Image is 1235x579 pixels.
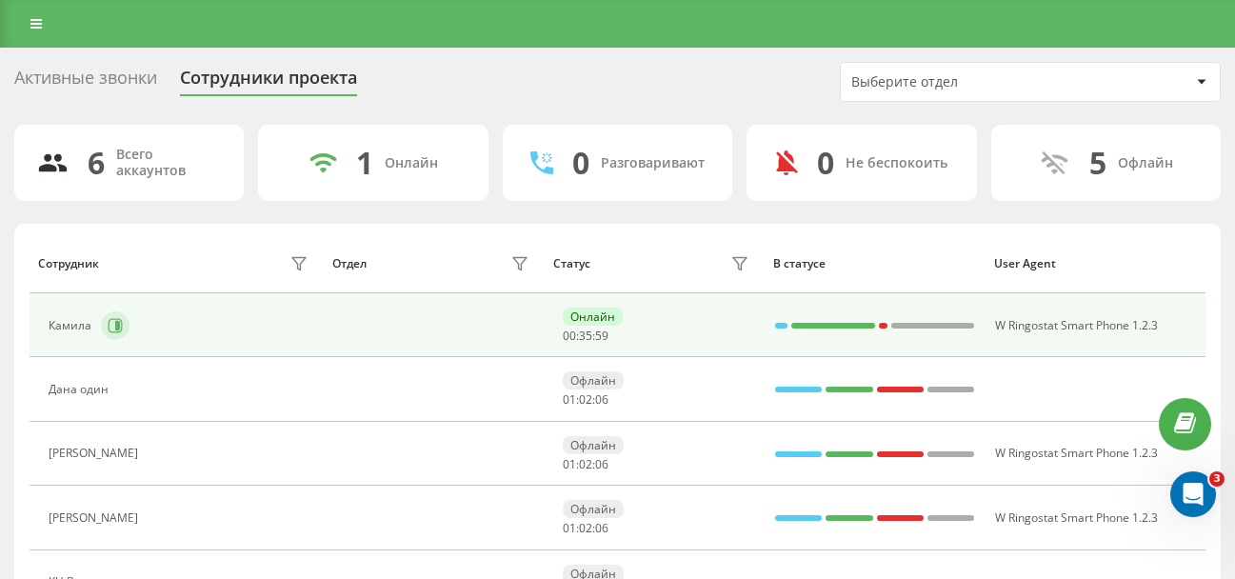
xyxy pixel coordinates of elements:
[38,257,99,270] div: Сотрудник
[773,257,976,270] div: В статусе
[88,145,105,181] div: 6
[563,522,608,535] div: : :
[1118,155,1173,171] div: Офлайн
[579,328,592,344] span: 35
[995,445,1158,461] span: W Ringostat Smart Phone 1.2.3
[595,456,608,472] span: 06
[180,68,357,97] div: Сотрудники проекта
[356,145,373,181] div: 1
[563,328,576,344] span: 00
[49,383,113,396] div: Дана один
[995,509,1158,526] span: W Ringostat Smart Phone 1.2.3
[14,68,157,97] div: Активные звонки
[579,520,592,536] span: 02
[563,329,608,343] div: : :
[817,145,834,181] div: 0
[563,371,624,389] div: Офлайн
[579,391,592,408] span: 02
[553,257,590,270] div: Статус
[563,436,624,454] div: Офлайн
[385,155,438,171] div: Онлайн
[601,155,705,171] div: Разговаривают
[563,308,623,326] div: Онлайн
[595,328,608,344] span: 59
[995,317,1158,333] span: W Ringostat Smart Phone 1.2.3
[49,511,143,525] div: [PERSON_NAME]
[994,257,1197,270] div: User Agent
[563,456,576,472] span: 01
[1209,471,1225,487] span: 3
[49,447,143,460] div: [PERSON_NAME]
[572,145,589,181] div: 0
[563,391,576,408] span: 01
[595,520,608,536] span: 06
[846,155,947,171] div: Не беспокоить
[563,500,624,518] div: Офлайн
[116,147,221,179] div: Всего аккаунтов
[1170,471,1216,517] iframe: Intercom live chat
[332,257,367,270] div: Отдел
[579,456,592,472] span: 02
[1089,145,1106,181] div: 5
[563,393,608,407] div: : :
[595,391,608,408] span: 06
[563,458,608,471] div: : :
[49,319,96,332] div: Камила
[563,520,576,536] span: 01
[851,74,1079,90] div: Выберите отдел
